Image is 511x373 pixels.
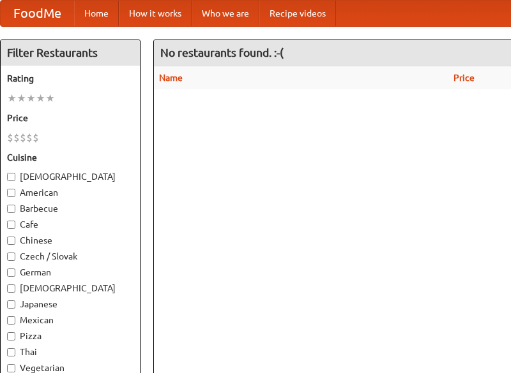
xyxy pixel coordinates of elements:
label: Chinese [7,234,133,247]
li: ★ [45,91,55,105]
li: ★ [7,91,17,105]
label: Mexican [7,314,133,326]
ng-pluralize: No restaurants found. :-( [160,47,284,59]
input: Czech / Slovak [7,252,15,261]
a: How it works [119,1,192,26]
input: Barbecue [7,205,15,213]
input: American [7,189,15,197]
input: [DEMOGRAPHIC_DATA] [7,173,15,181]
h5: Rating [7,72,133,85]
li: ★ [36,91,45,105]
li: $ [7,131,13,145]
label: [DEMOGRAPHIC_DATA] [7,170,133,183]
input: [DEMOGRAPHIC_DATA] [7,284,15,293]
a: FoodMe [1,1,74,26]
a: Price [454,73,475,83]
input: Cafe [7,221,15,229]
a: Name [159,73,183,83]
li: $ [13,131,20,145]
a: Recipe videos [259,1,336,26]
label: [DEMOGRAPHIC_DATA] [7,282,133,295]
h5: Price [7,112,133,124]
label: Pizza [7,330,133,342]
input: Vegetarian [7,364,15,372]
h4: Filter Restaurants [1,40,140,66]
label: Cafe [7,218,133,231]
input: Pizza [7,332,15,340]
a: Home [74,1,119,26]
label: Barbecue [7,202,133,215]
label: American [7,186,133,199]
li: ★ [26,91,36,105]
input: Japanese [7,300,15,309]
a: Who we are [192,1,259,26]
input: Chinese [7,237,15,245]
input: Thai [7,348,15,356]
li: ★ [17,91,26,105]
li: $ [26,131,33,145]
input: German [7,268,15,277]
li: $ [20,131,26,145]
input: Mexican [7,316,15,325]
label: Thai [7,346,133,358]
label: German [7,266,133,279]
h5: Cuisine [7,151,133,164]
label: Czech / Slovak [7,250,133,263]
li: $ [33,131,39,145]
label: Japanese [7,298,133,311]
